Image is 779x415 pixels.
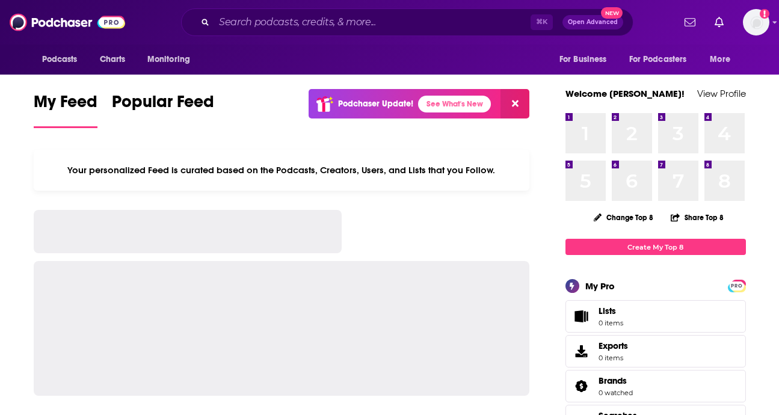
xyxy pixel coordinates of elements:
[599,375,633,386] a: Brands
[599,354,628,362] span: 0 items
[565,370,746,402] span: Brands
[599,375,627,386] span: Brands
[760,9,769,19] svg: Add a profile image
[743,9,769,35] button: Show profile menu
[570,343,594,360] span: Exports
[599,306,616,316] span: Lists
[570,378,594,395] a: Brands
[730,281,744,290] span: PRO
[559,51,607,68] span: For Business
[565,300,746,333] a: Lists
[112,91,214,128] a: Popular Feed
[418,96,491,112] a: See What's New
[34,91,97,128] a: My Feed
[585,280,615,292] div: My Pro
[562,15,623,29] button: Open AdvancedNew
[214,13,531,32] input: Search podcasts, credits, & more...
[34,48,93,71] button: open menu
[551,48,622,71] button: open menu
[92,48,133,71] a: Charts
[139,48,206,71] button: open menu
[565,239,746,255] a: Create My Top 8
[601,7,623,19] span: New
[568,19,618,25] span: Open Advanced
[599,340,628,351] span: Exports
[680,12,700,32] a: Show notifications dropdown
[670,206,724,229] button: Share Top 8
[697,88,746,99] a: View Profile
[565,335,746,367] a: Exports
[710,12,728,32] a: Show notifications dropdown
[599,389,633,397] a: 0 watched
[100,51,126,68] span: Charts
[701,48,745,71] button: open menu
[34,150,530,191] div: Your personalized Feed is curated based on the Podcasts, Creators, Users, and Lists that you Follow.
[621,48,704,71] button: open menu
[599,306,623,316] span: Lists
[181,8,633,36] div: Search podcasts, credits, & more...
[570,308,594,325] span: Lists
[338,99,413,109] p: Podchaser Update!
[147,51,190,68] span: Monitoring
[730,281,744,290] a: PRO
[587,210,661,225] button: Change Top 8
[710,51,730,68] span: More
[743,9,769,35] img: User Profile
[531,14,553,30] span: ⌘ K
[565,88,685,99] a: Welcome [PERSON_NAME]!
[629,51,687,68] span: For Podcasters
[743,9,769,35] span: Logged in as caseya
[34,91,97,119] span: My Feed
[599,319,623,327] span: 0 items
[10,11,125,34] img: Podchaser - Follow, Share and Rate Podcasts
[42,51,78,68] span: Podcasts
[112,91,214,119] span: Popular Feed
